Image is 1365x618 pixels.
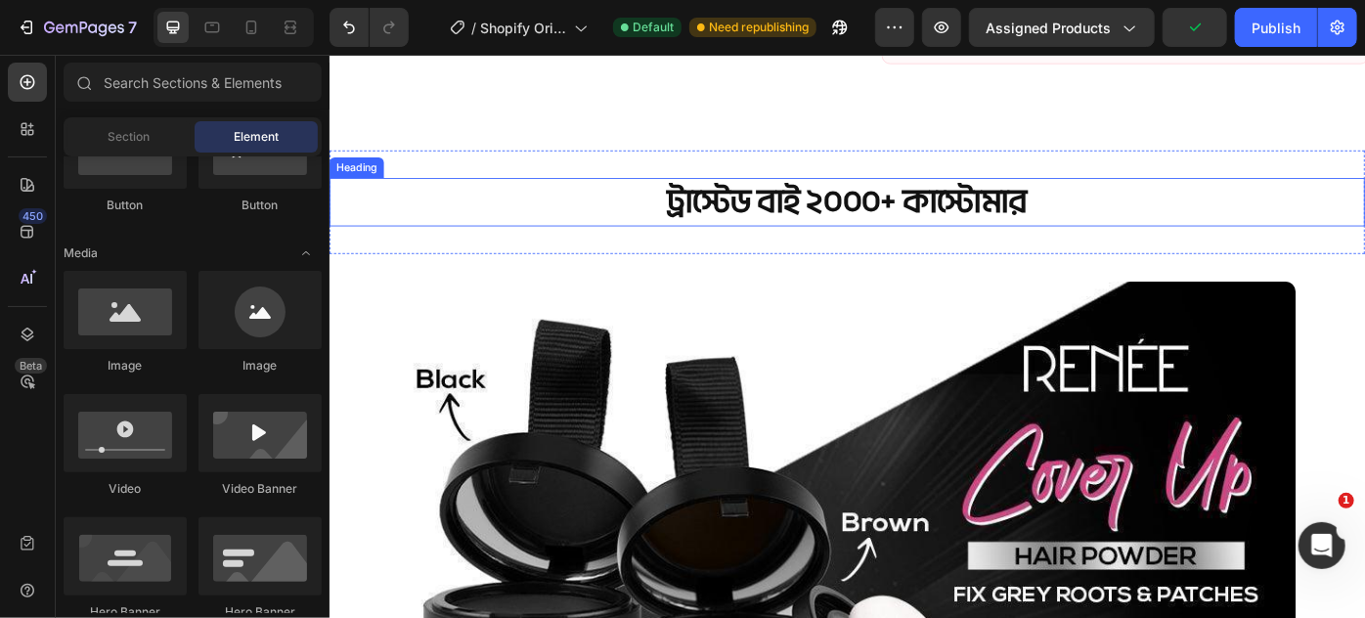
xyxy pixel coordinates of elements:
[234,128,279,146] span: Element
[1235,8,1317,47] button: Publish
[64,357,187,375] div: Image
[986,18,1111,38] span: Assigned Products
[8,8,146,47] button: 7
[1339,493,1354,508] span: 1
[15,358,47,374] div: Beta
[709,19,809,36] span: Need republishing
[471,18,476,38] span: /
[64,244,98,262] span: Media
[64,63,322,102] input: Search Sections & Elements
[198,357,322,375] div: Image
[64,480,187,498] div: Video
[198,480,322,498] div: Video Banner
[64,197,187,214] div: Button
[633,19,674,36] span: Default
[128,16,137,39] p: 7
[969,8,1155,47] button: Assigned Products
[330,8,409,47] div: Undo/Redo
[290,238,322,269] span: Toggle open
[109,128,151,146] span: Section
[19,208,47,224] div: 450
[1252,18,1300,38] div: Publish
[1299,522,1345,569] iframe: Intercom live chat
[330,55,1365,618] iframe: Design area
[198,197,322,214] div: Button
[480,18,566,38] span: Shopify Original Product Template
